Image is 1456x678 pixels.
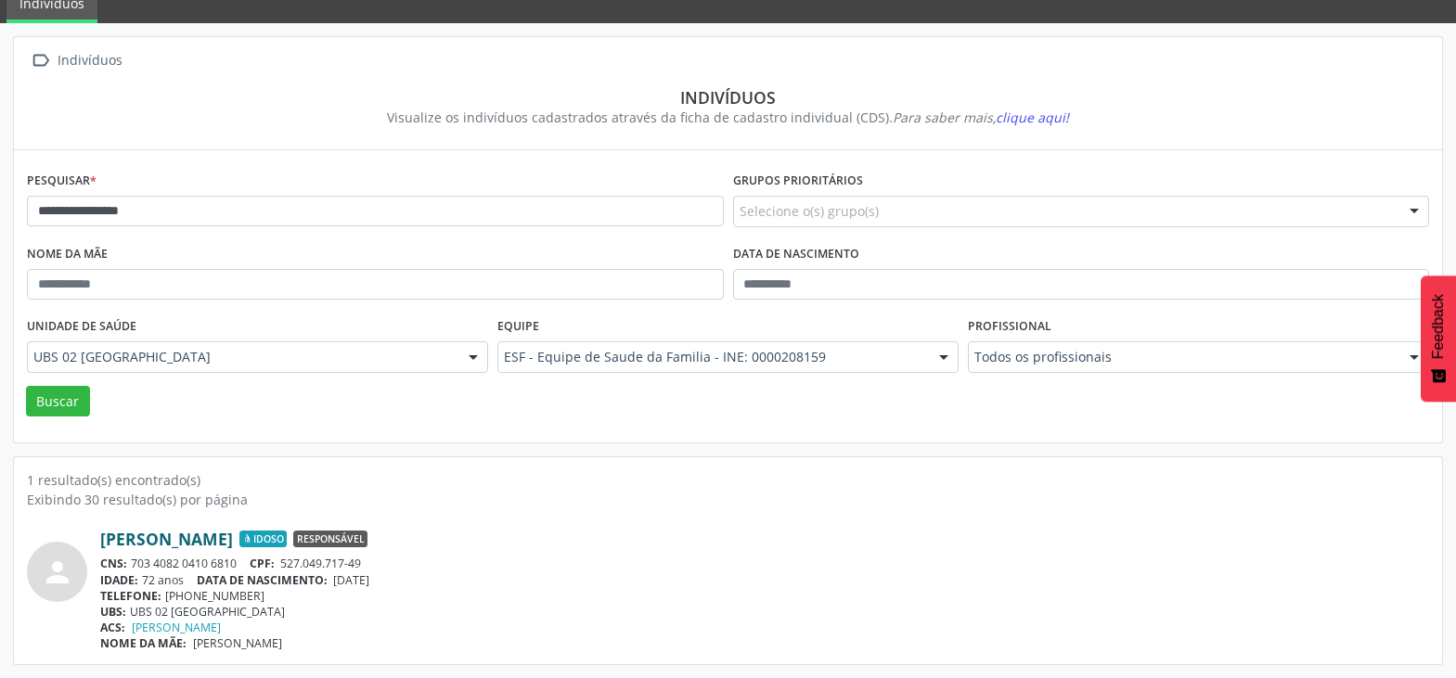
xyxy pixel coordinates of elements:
[33,348,450,366] span: UBS 02 [GEOGRAPHIC_DATA]
[1430,294,1447,359] span: Feedback
[280,556,361,571] span: 527.049.717-49
[100,572,138,588] span: IDADE:
[100,588,161,604] span: TELEFONE:
[239,531,287,547] span: Idoso
[40,87,1416,108] div: Indivíduos
[333,572,369,588] span: [DATE]
[26,386,90,417] button: Buscar
[27,47,54,74] i: 
[250,556,275,571] span: CPF:
[54,47,125,74] div: Indivíduos
[740,201,879,221] span: Selecione o(s) grupo(s)
[100,556,127,571] span: CNS:
[497,313,539,341] label: Equipe
[100,635,187,651] span: NOME DA MÃE:
[100,604,1429,620] div: UBS 02 [GEOGRAPHIC_DATA]
[40,108,1416,127] div: Visualize os indivíduos cadastrados através da ficha de cadastro individual (CDS).
[27,240,108,269] label: Nome da mãe
[41,556,74,589] i: person
[733,240,859,269] label: Data de nascimento
[100,588,1429,604] div: [PHONE_NUMBER]
[100,604,126,620] span: UBS:
[27,47,125,74] a:  Indivíduos
[100,572,1429,588] div: 72 anos
[132,620,221,635] a: [PERSON_NAME]
[27,313,136,341] label: Unidade de saúde
[996,109,1069,126] span: clique aqui!
[100,556,1429,571] div: 703 4082 0410 6810
[27,470,1429,490] div: 1 resultado(s) encontrado(s)
[100,620,125,635] span: ACS:
[733,167,863,196] label: Grupos prioritários
[27,167,97,196] label: Pesquisar
[100,529,233,549] a: [PERSON_NAME]
[504,348,921,366] span: ESF - Equipe de Saude da Familia - INE: 0000208159
[974,348,1391,366] span: Todos os profissionais
[968,313,1051,341] label: Profissional
[197,572,328,588] span: DATA DE NASCIMENTO:
[293,531,367,547] span: Responsável
[27,490,1429,509] div: Exibindo 30 resultado(s) por página
[1421,275,1456,402] button: Feedback - Mostrar pesquisa
[893,109,1069,126] i: Para saber mais,
[193,635,282,651] span: [PERSON_NAME]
